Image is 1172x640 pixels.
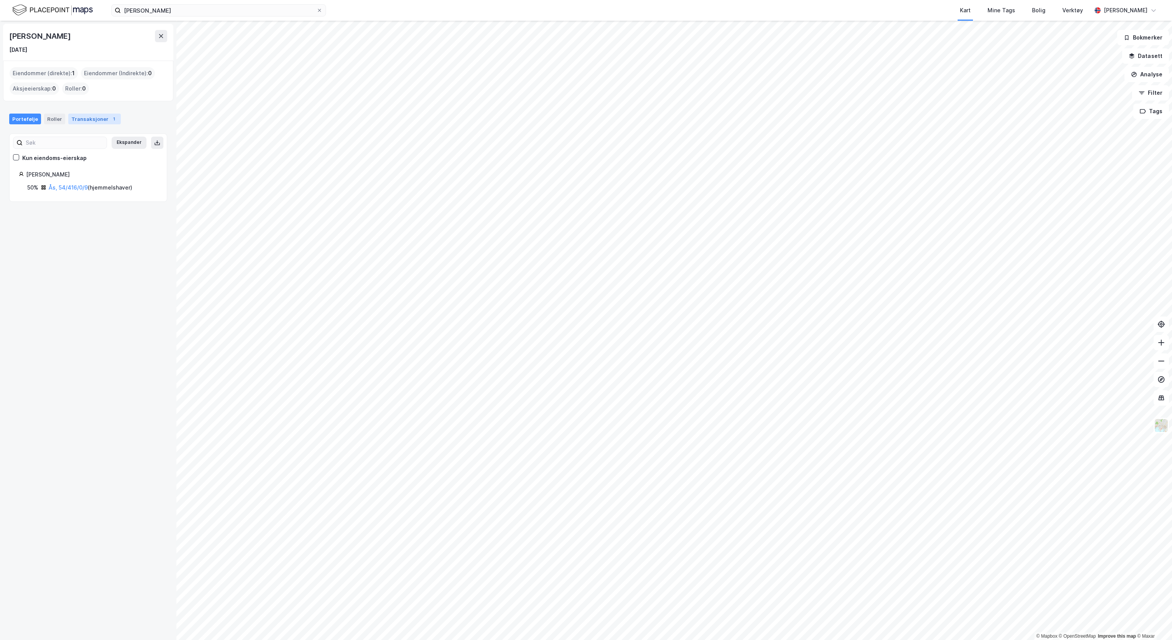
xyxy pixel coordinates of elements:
[9,114,41,124] div: Portefølje
[12,3,93,17] img: logo.f888ab2527a4732fd821a326f86c7f29.svg
[49,183,132,192] div: ( hjemmelshaver )
[1154,418,1169,433] img: Z
[9,45,27,54] div: [DATE]
[23,137,107,148] input: Søk
[960,6,971,15] div: Kart
[10,82,59,95] div: Aksjeeierskap :
[62,82,89,95] div: Roller :
[1104,6,1147,15] div: [PERSON_NAME]
[1122,48,1169,64] button: Datasett
[10,67,78,79] div: Eiendommer (direkte) :
[49,184,88,191] a: Ås, 54/416/0/9
[1124,67,1169,82] button: Analyse
[1117,30,1169,45] button: Bokmerker
[22,153,87,163] div: Kun eiendoms-eierskap
[1059,633,1096,639] a: OpenStreetMap
[68,114,121,124] div: Transaksjoner
[1134,603,1172,640] iframe: Chat Widget
[1036,633,1057,639] a: Mapbox
[52,84,56,93] span: 0
[110,115,118,123] div: 1
[1132,85,1169,101] button: Filter
[112,137,146,149] button: Ekspander
[72,69,75,78] span: 1
[82,84,86,93] span: 0
[1032,6,1045,15] div: Bolig
[988,6,1015,15] div: Mine Tags
[1134,603,1172,640] div: Kontrollprogram for chat
[1133,104,1169,119] button: Tags
[1062,6,1083,15] div: Verktøy
[148,69,152,78] span: 0
[81,67,155,79] div: Eiendommer (Indirekte) :
[27,183,38,192] div: 50%
[121,5,316,16] input: Søk på adresse, matrikkel, gårdeiere, leietakere eller personer
[44,114,65,124] div: Roller
[9,30,72,42] div: [PERSON_NAME]
[1098,633,1136,639] a: Improve this map
[26,170,158,179] div: [PERSON_NAME]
